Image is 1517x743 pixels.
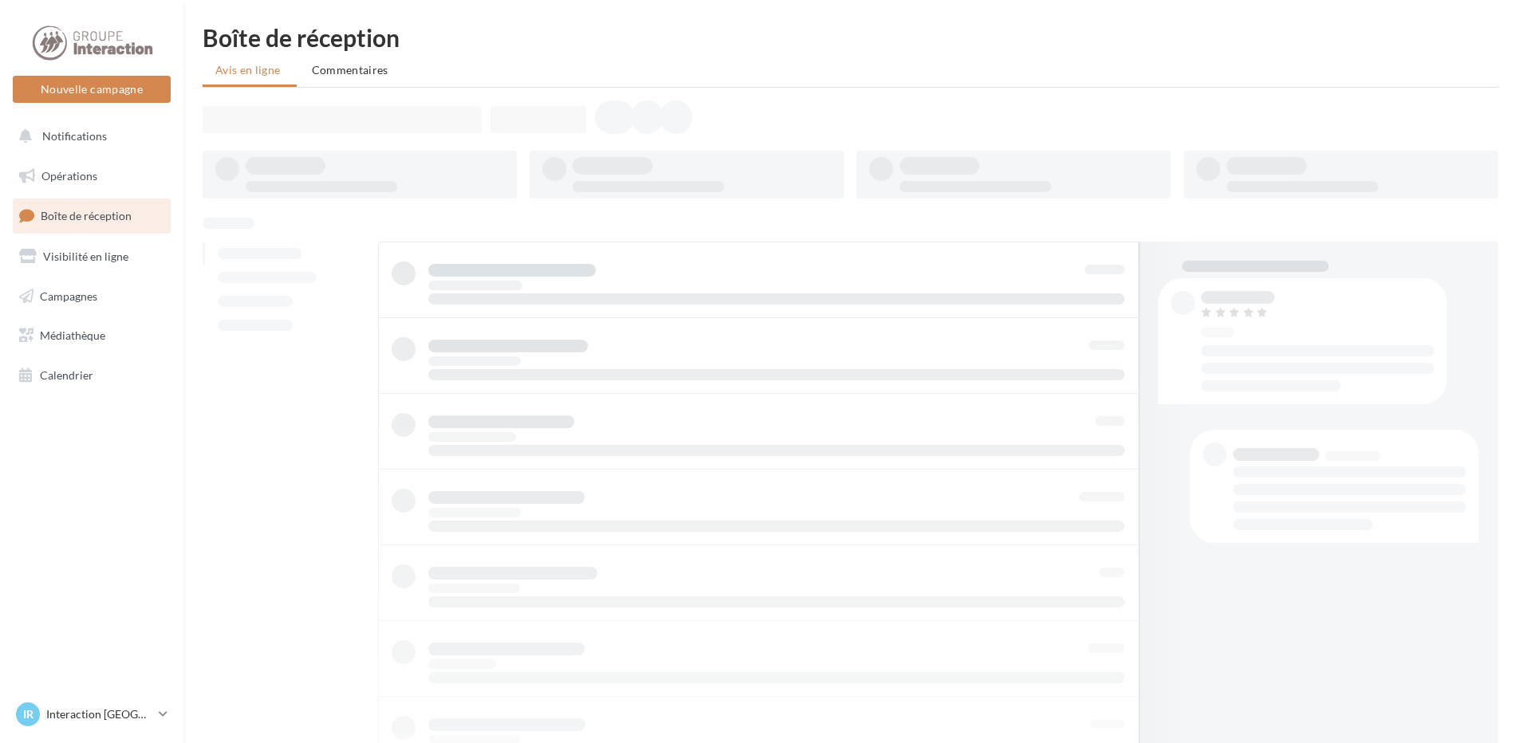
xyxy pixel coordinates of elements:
[10,120,167,153] button: Notifications
[10,280,174,313] a: Campagnes
[41,169,97,183] span: Opérations
[13,76,171,103] button: Nouvelle campagne
[43,250,128,263] span: Visibilité en ligne
[23,706,33,722] span: IR
[10,240,174,273] a: Visibilité en ligne
[13,699,171,729] a: IR Interaction [GEOGRAPHIC_DATA]
[42,129,107,143] span: Notifications
[40,328,105,342] span: Médiathèque
[46,706,152,722] p: Interaction [GEOGRAPHIC_DATA]
[10,199,174,233] a: Boîte de réception
[40,289,97,302] span: Campagnes
[40,368,93,382] span: Calendrier
[10,159,174,193] a: Opérations
[312,63,388,77] span: Commentaires
[10,359,174,392] a: Calendrier
[203,26,1498,49] div: Boîte de réception
[10,319,174,352] a: Médiathèque
[41,209,132,222] span: Boîte de réception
